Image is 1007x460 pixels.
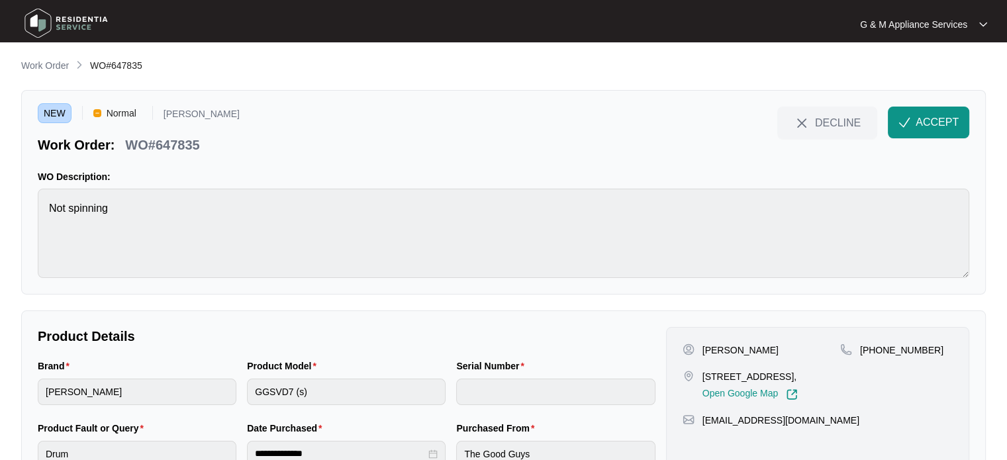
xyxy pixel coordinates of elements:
[20,3,113,43] img: residentia service logo
[702,414,859,427] p: [EMAIL_ADDRESS][DOMAIN_NAME]
[683,414,695,426] img: map-pin
[38,170,969,183] p: WO Description:
[456,359,529,373] label: Serial Number
[38,136,115,154] p: Work Order:
[21,59,69,72] p: Work Order
[456,379,655,405] input: Serial Number
[840,344,852,355] img: map-pin
[19,59,72,73] a: Work Order
[794,115,810,131] img: close-Icon
[125,136,199,154] p: WO#647835
[38,379,236,405] input: Brand
[702,389,798,400] a: Open Google Map
[247,422,327,435] label: Date Purchased
[683,370,695,382] img: map-pin
[101,103,142,123] span: Normal
[702,344,779,357] p: [PERSON_NAME]
[74,60,85,70] img: chevron-right
[38,189,969,278] textarea: Not spinning
[898,116,910,128] img: check-Icon
[786,389,798,400] img: Link-External
[979,21,987,28] img: dropdown arrow
[916,115,959,130] span: ACCEPT
[247,379,446,405] input: Product Model
[702,370,798,383] p: [STREET_ADDRESS],
[38,422,149,435] label: Product Fault or Query
[777,107,877,138] button: close-IconDECLINE
[815,115,861,130] span: DECLINE
[38,359,75,373] label: Brand
[164,109,240,123] p: [PERSON_NAME]
[860,344,943,357] p: [PHONE_NUMBER]
[247,359,322,373] label: Product Model
[860,18,967,31] p: G & M Appliance Services
[38,327,655,345] p: Product Details
[683,344,695,355] img: user-pin
[888,107,969,138] button: check-IconACCEPT
[90,60,142,71] span: WO#647835
[456,422,540,435] label: Purchased From
[38,103,72,123] span: NEW
[93,109,101,117] img: Vercel Logo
